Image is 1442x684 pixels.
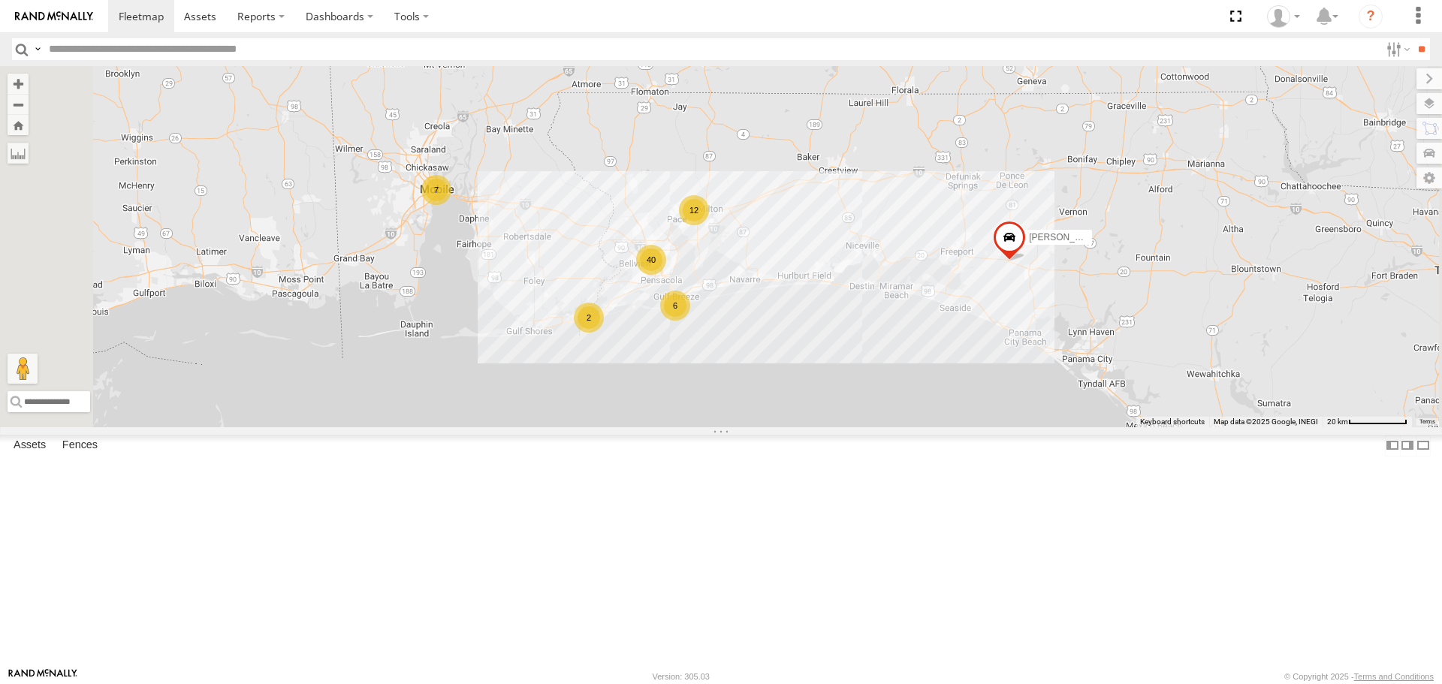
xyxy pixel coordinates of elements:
div: 12 [679,195,709,225]
div: 6 [660,291,690,321]
a: Terms [1419,418,1435,424]
img: rand-logo.svg [15,11,93,22]
label: Measure [8,143,29,164]
label: Dock Summary Table to the Left [1385,435,1400,457]
button: Zoom out [8,94,29,115]
button: Keyboard shortcuts [1140,417,1205,427]
a: Visit our Website [8,669,77,684]
label: Search Query [32,38,44,60]
button: Drag Pegman onto the map to open Street View [8,354,38,384]
div: 2 [574,303,604,333]
button: Map Scale: 20 km per 75 pixels [1323,417,1412,427]
div: 7 [421,175,451,205]
span: Map data ©2025 Google, INEGI [1214,417,1318,426]
label: Fences [55,435,105,457]
button: Zoom Home [8,115,29,135]
div: William Pittman [1262,5,1305,28]
span: 20 km [1327,417,1348,426]
div: 40 [636,245,666,275]
span: [PERSON_NAME] [1029,233,1103,243]
label: Hide Summary Table [1416,435,1431,457]
i: ? [1359,5,1383,29]
label: Dock Summary Table to the Right [1400,435,1415,457]
label: Map Settings [1416,167,1442,188]
label: Search Filter Options [1380,38,1413,60]
a: Terms and Conditions [1354,672,1434,681]
div: Version: 305.03 [653,672,710,681]
div: © Copyright 2025 - [1284,672,1434,681]
label: Assets [6,435,53,457]
button: Zoom in [8,74,29,94]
